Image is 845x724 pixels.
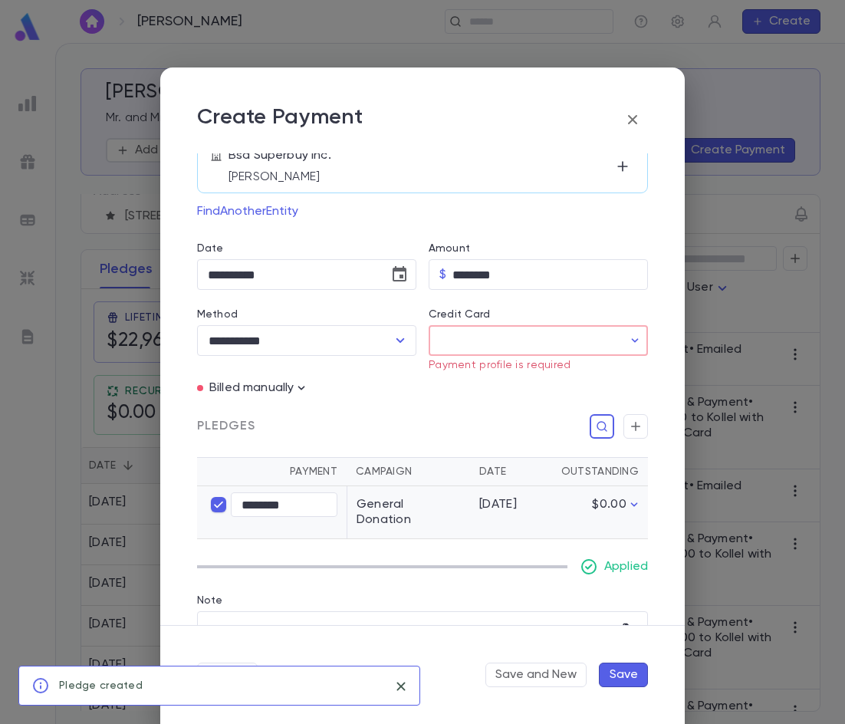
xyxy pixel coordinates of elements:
[547,486,648,539] td: $0.00
[347,486,470,539] td: General Donation
[197,104,363,135] p: Create Payment
[384,259,415,290] button: Choose date, selected date is Sep 18, 2025
[197,242,416,255] label: Date
[604,559,648,574] p: Applied
[429,308,491,321] label: Credit Card
[229,148,610,185] div: Bsd Superbuy Inc.
[197,458,347,486] th: Payment
[599,663,648,687] button: Save
[229,169,610,185] p: [PERSON_NAME]
[389,674,413,699] button: close
[479,497,538,512] div: [DATE]
[197,663,258,687] button: Cancel
[470,458,547,486] th: Date
[59,671,143,700] div: Pledge created
[390,330,411,351] button: Open
[209,380,294,396] p: Billed manually
[347,458,470,486] th: Campaign
[197,199,298,224] button: FindAnotherEntity
[547,458,648,486] th: Outstanding
[197,419,255,434] span: Pledges
[429,359,637,371] p: Payment profile is required
[485,663,587,687] button: Save and New
[439,267,446,282] p: $
[197,308,238,321] label: Method
[429,242,470,255] label: Amount
[197,594,223,607] label: Note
